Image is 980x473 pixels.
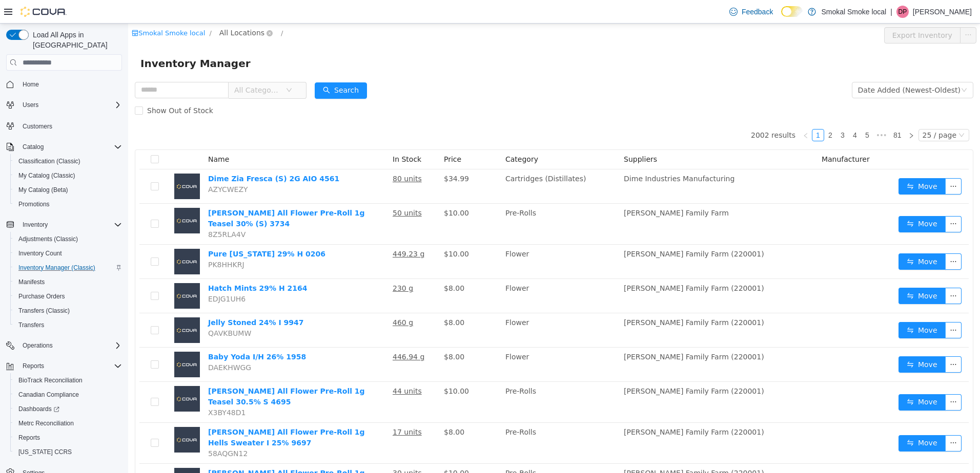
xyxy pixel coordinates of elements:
button: My Catalog (Classic) [10,168,126,183]
span: Transfers [18,321,44,329]
span: Manifests [14,276,122,288]
span: [PERSON_NAME] Family Farm [496,185,601,193]
u: 230 g [264,261,285,269]
span: Inventory [23,221,48,229]
a: Transfers [14,319,48,331]
li: Previous Page [671,105,684,118]
li: 4 [721,105,733,118]
span: Metrc Reconciliation [14,417,122,429]
button: icon: swapMove [770,192,818,209]
span: All Locations [91,4,136,15]
span: My Catalog (Beta) [18,186,68,194]
span: Promotions [18,200,50,208]
u: 460 g [264,295,285,303]
button: icon: swapMove [770,264,818,281]
span: [US_STATE] CCRS [18,448,72,456]
a: Hatch Mints 29% H 2164 [80,261,179,269]
span: Reports [14,432,122,444]
span: ••• [745,105,762,118]
a: Dime Zia Fresca (S) 2G AIO 4561 [80,151,211,159]
img: Dime Zia Fresca (S) 2G AIO 4561 placeholder [46,150,72,176]
a: Inventory Manager (Classic) [14,262,99,274]
button: Classification (Classic) [10,154,126,168]
span: Inventory [18,219,122,231]
span: / [81,6,83,13]
button: icon: ellipsis [817,264,833,281]
span: My Catalog (Classic) [14,169,122,182]
span: DP [899,6,907,18]
a: Adjustments (Classic) [14,233,82,245]
li: 2 [696,105,708,118]
li: 5 [733,105,745,118]
img: Carver All Flower Pre-Roll 1g Gorilla Glue #4 I 5020 placeholder [46,444,72,470]
span: DAEKHWGG [80,340,123,348]
span: Customers [23,122,52,131]
span: Adjustments (Classic) [18,235,78,243]
a: [PERSON_NAME] All Flower Pre-Roll 1g Teasel 30% (S) 3734 [80,185,237,204]
span: [PERSON_NAME] Family Farm (220001) [496,363,636,372]
button: Transfers [10,318,126,332]
a: Dashboards [14,403,64,415]
span: Home [23,80,39,89]
span: $10.00 [316,226,341,234]
span: Canadian Compliance [14,389,122,401]
u: 449.23 g [264,226,296,234]
span: Users [18,99,122,111]
button: Catalog [2,140,126,154]
span: BioTrack Reconciliation [18,376,83,384]
img: Jelly Stoned 24% I 9947 placeholder [46,294,72,319]
span: Feedback [742,7,773,17]
a: 5 [733,106,745,117]
span: $34.99 [316,151,341,159]
button: Reports [18,360,48,372]
button: icon: ellipsis [817,155,833,171]
span: Transfers (Classic) [14,305,122,317]
button: Inventory Count [10,246,126,261]
u: 446.94 g [264,329,296,337]
span: Metrc Reconciliation [18,419,74,427]
td: Cartridges (Distillates) [373,146,492,180]
i: icon: down [833,63,839,71]
a: Customers [18,120,56,133]
i: icon: down [158,63,164,71]
button: My Catalog (Beta) [10,183,126,197]
span: Home [18,78,122,91]
button: Operations [18,339,57,352]
i: icon: right [780,109,786,115]
span: Load All Apps in [GEOGRAPHIC_DATA] [29,30,122,50]
button: icon: swapMove [770,412,818,428]
span: $8.00 [316,295,336,303]
span: Washington CCRS [14,446,122,458]
span: Reports [18,434,40,442]
span: Inventory Count [14,247,122,260]
button: Purchase Orders [10,289,126,304]
span: Transfers (Classic) [18,307,70,315]
td: Pre-Rolls [373,358,492,399]
p: [PERSON_NAME] [913,6,972,18]
span: In Stock [264,132,293,140]
div: Devin Peters [896,6,909,18]
u: 80 units [264,151,294,159]
button: Users [2,98,126,112]
button: icon: swapMove [770,298,818,315]
button: Transfers (Classic) [10,304,126,318]
a: [PERSON_NAME] All Flower Pre-Roll 1g Hells Sweater I 25% 9697 [80,404,237,423]
button: [US_STATE] CCRS [10,445,126,459]
button: BioTrack Reconciliation [10,373,126,388]
span: Promotions [14,198,122,210]
button: icon: ellipsis [817,412,833,428]
li: 2002 results [623,105,667,118]
button: Export Inventory [756,4,832,20]
button: Reports [2,359,126,373]
i: icon: close-circle [138,7,145,13]
a: Purchase Orders [14,290,69,303]
span: Operations [23,341,53,350]
span: Canadian Compliance [18,391,79,399]
a: icon: shopSmokal Smoke local [4,6,77,13]
li: Next Page [777,105,789,118]
i: icon: down [830,109,836,116]
button: icon: swapMove [770,230,818,246]
span: 8Z5RLA4V [80,207,117,215]
a: Baby Yoda I/H 26% 1958 [80,329,178,337]
span: My Catalog (Classic) [18,171,75,180]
